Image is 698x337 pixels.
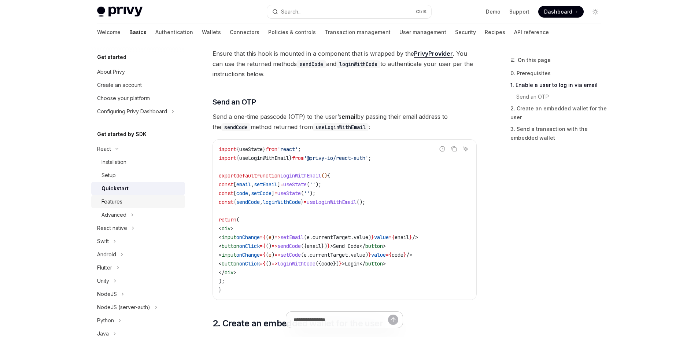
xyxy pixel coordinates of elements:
[274,252,280,258] span: =>
[91,221,185,235] button: Toggle React native section
[307,243,321,249] span: email
[280,234,304,241] span: setEmail
[345,260,359,267] span: Login
[97,276,109,285] div: Unity
[213,111,477,132] span: Send a one-time passcode (OTP) to the user’s by passing their email address to the method returne...
[248,190,251,197] span: ,
[455,23,476,41] a: Security
[310,234,313,241] span: .
[97,144,111,153] div: React
[399,23,446,41] a: User management
[304,252,307,258] span: e
[221,123,251,131] code: sendCode
[321,260,333,267] span: code
[315,181,321,188] span: );
[389,234,392,241] span: =
[395,234,409,241] span: email
[368,252,371,258] span: }
[230,225,233,232] span: >
[510,79,607,91] a: 1. Enable a user to log in via email
[219,252,222,258] span: <
[280,172,321,179] span: LoginWithEmail
[97,81,142,89] div: Create an account
[230,23,259,41] a: Connectors
[304,234,307,241] span: (
[236,199,260,205] span: sendCode
[233,181,236,188] span: [
[268,23,316,41] a: Policies & controls
[307,234,310,241] span: e
[239,155,289,161] span: useLoginWithEmail
[333,243,359,249] span: Send Code
[307,181,310,188] span: (
[236,181,251,188] span: email
[277,260,315,267] span: loginWithCode
[510,103,607,123] a: 2. Create an embedded wallet for the user
[281,7,302,16] div: Search...
[297,60,326,68] code: sendCode
[233,269,236,276] span: >
[91,287,185,301] button: Toggle NodeJS section
[304,190,310,197] span: ''
[518,56,551,65] span: On this page
[392,252,403,258] span: code
[222,252,236,258] span: input
[414,50,453,58] a: PrivyProvider
[277,243,301,249] span: sendCode
[91,105,185,118] button: Toggle Configuring Privy Dashboard section
[263,252,266,258] span: {
[321,172,327,179] span: ()
[236,172,257,179] span: default
[292,155,304,161] span: from
[202,23,221,41] a: Wallets
[251,181,254,188] span: ,
[283,181,307,188] span: useState
[386,252,389,258] span: =
[260,243,263,249] span: =
[97,290,117,298] div: NodeJS
[272,234,274,241] span: )
[365,260,383,267] span: button
[222,243,239,249] span: button
[301,190,304,197] span: (
[97,250,116,259] div: Android
[219,243,222,249] span: <
[277,146,298,153] span: 'react'
[325,23,391,41] a: Transaction management
[236,252,260,258] span: onChange
[257,172,280,179] span: function
[266,234,269,241] span: (
[298,146,301,153] span: ;
[219,216,236,223] span: return
[389,252,392,258] span: {
[97,53,126,62] h5: Get started
[293,312,388,328] input: Ask a question...
[91,314,185,327] button: Toggle Python section
[354,234,368,241] span: value
[219,260,222,267] span: <
[321,243,327,249] span: })
[91,169,185,182] a: Setup
[333,260,339,267] span: })
[266,252,269,258] span: (
[307,252,310,258] span: .
[263,234,266,241] span: {
[280,181,283,188] span: =
[236,234,260,241] span: onChange
[260,234,263,241] span: =
[97,67,125,76] div: About Privy
[266,146,277,153] span: from
[219,278,225,285] span: );
[91,65,185,78] a: About Privy
[272,190,274,197] span: ]
[368,155,371,161] span: ;
[280,252,301,258] span: setCode
[263,243,266,249] span: {
[219,199,233,205] span: const
[91,274,185,287] button: Toggle Unity section
[97,224,127,232] div: React native
[266,260,272,267] span: ()
[129,23,147,41] a: Basics
[239,260,260,267] span: onClick
[486,8,501,15] a: Demo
